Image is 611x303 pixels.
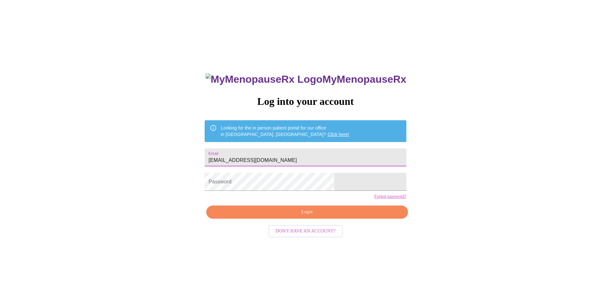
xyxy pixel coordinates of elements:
[221,122,349,140] div: Looking for the in person patient portal for our office in [GEOGRAPHIC_DATA], [GEOGRAPHIC_DATA]?
[205,96,406,107] h3: Log into your account
[206,206,408,219] button: Login
[374,194,406,199] a: Forgot password?
[214,208,400,216] span: Login
[268,225,343,238] button: Don't have an account?
[206,73,322,85] img: MyMenopauseRx Logo
[206,73,406,85] h3: MyMenopauseRx
[327,132,349,137] a: Click here!
[267,228,344,233] a: Don't have an account?
[276,227,335,235] span: Don't have an account?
